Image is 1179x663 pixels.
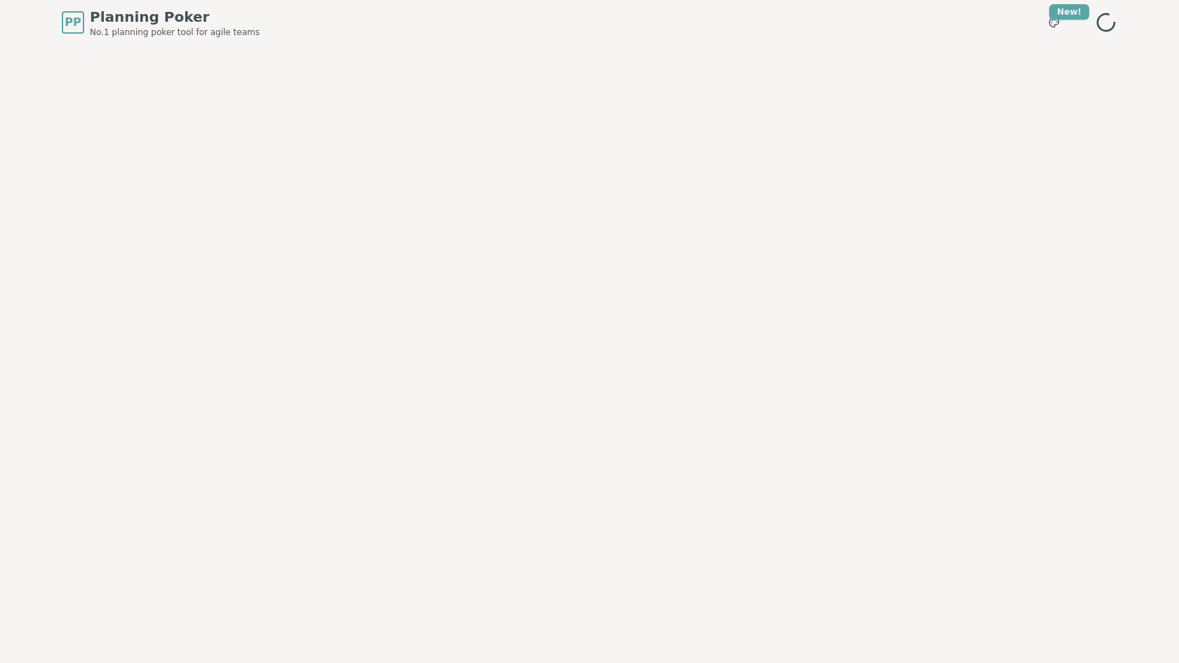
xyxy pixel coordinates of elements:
a: PPPlanning PokerNo.1 planning poker tool for agile teams [62,7,260,38]
span: Planning Poker [90,7,260,27]
button: New! [1041,10,1067,35]
div: New! [1049,4,1089,20]
span: PP [65,14,81,31]
span: No.1 planning poker tool for agile teams [90,27,260,38]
